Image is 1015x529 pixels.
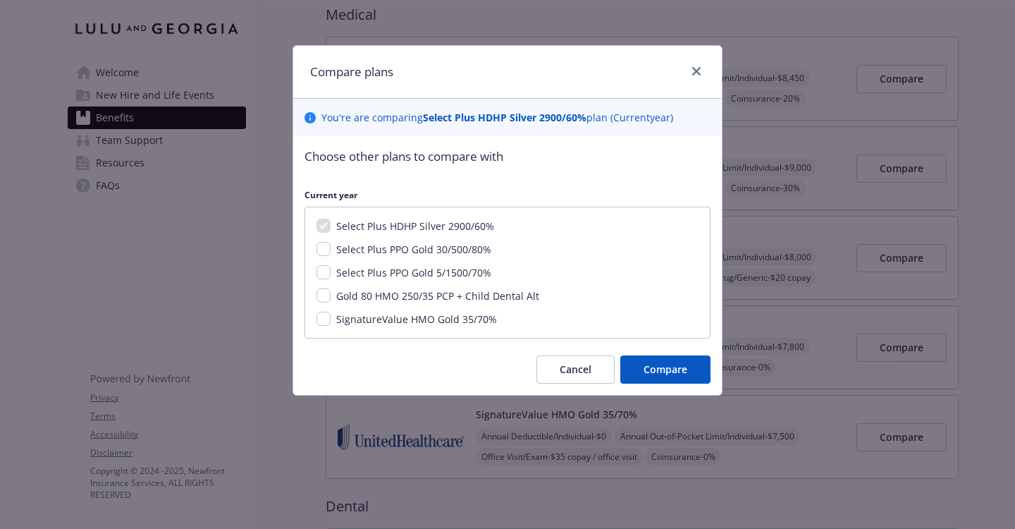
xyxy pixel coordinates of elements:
[336,289,539,303] span: Gold 80 HMO 250/35 PCP + Child Dental Alt
[688,63,705,80] a: close
[536,355,615,384] button: Cancel
[304,147,710,166] p: Choose other plans to compare with
[304,189,710,201] p: Current year
[620,355,710,384] button: Compare
[336,312,497,326] span: SignatureValue HMO Gold 35/70%
[336,243,491,256] span: Select Plus PPO Gold 30/500/80%
[560,363,591,376] span: Cancel
[336,266,491,279] span: Select Plus PPO Gold 5/1500/70%
[423,111,586,124] b: Select Plus HDHP Silver 2900/60%
[336,219,494,233] span: Select Plus HDHP Silver 2900/60%
[310,63,393,81] h1: Compare plans
[644,363,687,376] span: Compare
[321,110,673,125] p: You ' re are comparing plan ( Current year)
